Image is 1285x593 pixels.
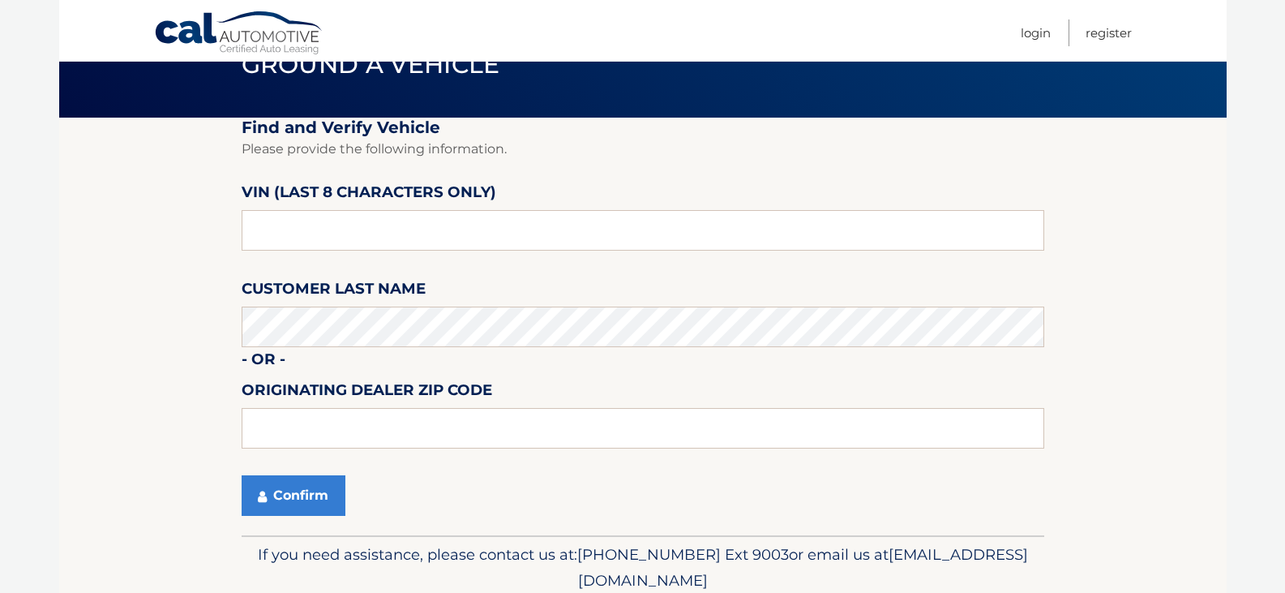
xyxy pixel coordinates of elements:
a: Register [1086,19,1132,46]
label: Originating Dealer Zip Code [242,378,492,408]
span: [PHONE_NUMBER] Ext 9003 [577,545,789,564]
h2: Find and Verify Vehicle [242,118,1044,138]
label: Customer Last Name [242,277,426,307]
label: VIN (last 8 characters only) [242,180,496,210]
span: Ground a Vehicle [242,49,500,79]
label: - or - [242,347,285,377]
a: Login [1021,19,1051,46]
button: Confirm [242,475,345,516]
p: Please provide the following information. [242,138,1044,161]
a: Cal Automotive [154,11,324,58]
